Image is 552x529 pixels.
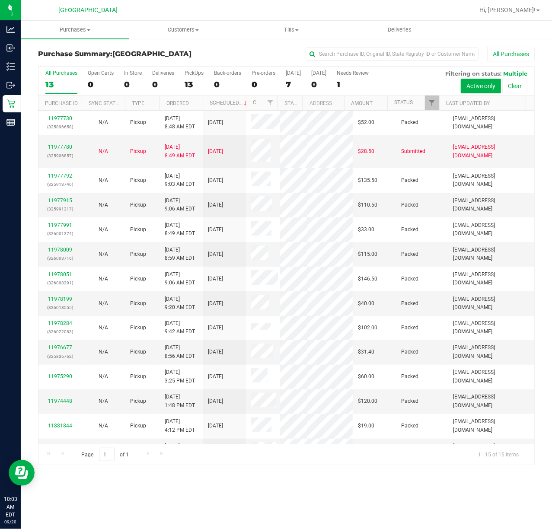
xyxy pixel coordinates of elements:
span: Not Applicable [99,398,108,404]
span: Not Applicable [99,349,108,355]
p: 10:03 AM EDT [4,495,17,519]
h3: Purchase Summary: [38,50,204,58]
span: [EMAIL_ADDRESS][DOMAIN_NAME] [453,271,529,287]
a: 11977780 [48,144,72,150]
button: Clear [502,79,527,93]
button: N/A [99,397,108,405]
button: N/A [99,373,108,381]
iframe: Resource center [9,460,35,486]
div: Needs Review [337,70,369,76]
button: N/A [99,118,108,127]
span: [DATE] 8:59 AM EDT [165,246,195,262]
div: Pre-orders [252,70,275,76]
span: Not Applicable [99,202,108,208]
span: $102.00 [358,324,377,332]
span: $135.50 [358,176,377,185]
a: 11977991 [48,222,72,228]
button: N/A [99,348,108,356]
span: $33.00 [358,226,374,234]
p: (325913746) [44,180,77,188]
span: Page of 1 [74,448,136,461]
span: [DATE] 1:53 PM EDT [165,442,195,459]
span: [EMAIL_ADDRESS][DOMAIN_NAME] [453,319,529,336]
a: Type [132,100,144,106]
span: [GEOGRAPHIC_DATA] [59,6,118,14]
button: All Purchases [487,47,535,61]
div: Deliveries [152,70,174,76]
span: [EMAIL_ADDRESS][DOMAIN_NAME] [453,417,529,434]
span: Not Applicable [99,119,108,125]
p: (326001374) [44,229,77,238]
span: [EMAIL_ADDRESS][DOMAIN_NAME] [453,368,529,385]
a: Filter [263,96,277,110]
a: Status [394,99,413,105]
button: N/A [99,250,108,258]
div: All Purchases [45,70,77,76]
a: Purchase ID [45,100,78,106]
p: (326008391) [44,279,77,287]
span: Pickup [130,226,146,234]
span: Pickup [130,300,146,308]
span: [EMAIL_ADDRESS][DOMAIN_NAME] [453,143,529,159]
button: N/A [99,226,108,234]
span: Packed [401,348,418,356]
a: Scheduled [210,100,249,106]
span: Pickup [130,348,146,356]
div: 13 [45,80,77,89]
span: Packed [401,422,418,430]
button: N/A [99,176,108,185]
span: [EMAIL_ADDRESS][DOMAIN_NAME] [453,172,529,188]
span: Deliveries [376,26,423,34]
span: $120.00 [358,397,377,405]
span: Tills [238,26,345,34]
a: 11881844 [48,423,72,429]
button: N/A [99,201,108,209]
span: [DATE] [208,324,223,332]
input: Search Purchase ID, Original ID, State Registry ID or Customer Name... [306,48,479,61]
a: Filter [425,96,439,110]
span: $110.50 [358,201,377,209]
span: [DATE] [208,373,223,381]
a: Customers [129,21,237,39]
span: Pickup [130,373,146,381]
span: [DATE] 9:42 AM EDT [165,319,195,336]
span: [EMAIL_ADDRESS][DOMAIN_NAME] [453,221,529,238]
div: In Store [124,70,142,76]
span: Pickup [130,176,146,185]
span: Packed [401,275,418,283]
span: $40.00 [358,300,374,308]
span: Not Applicable [99,251,108,257]
span: Submitted [401,147,425,156]
span: [DATE] [208,201,223,209]
span: [DATE] 8:49 AM EDT [165,221,195,238]
div: 0 [152,80,174,89]
div: 0 [214,80,241,89]
span: [DATE] [208,250,223,258]
p: (326018555) [44,303,77,312]
div: 0 [252,80,275,89]
span: [DATE] [208,397,223,405]
span: Pickup [130,147,146,156]
span: Not Applicable [99,373,108,379]
a: 11976677 [48,344,72,351]
span: Packed [401,397,418,405]
a: 11977915 [48,198,72,204]
span: [DATE] 9:03 AM EDT [165,172,195,188]
div: 0 [124,80,142,89]
span: $19.00 [358,422,374,430]
span: Not Applicable [99,423,108,429]
span: [DATE] [208,226,223,234]
span: Pickup [130,118,146,127]
inline-svg: Inbound [6,44,15,52]
a: 11978009 [48,247,72,253]
button: N/A [99,422,108,430]
span: [DATE] [208,348,223,356]
div: [DATE] [286,70,301,76]
span: $146.50 [358,275,377,283]
span: Pickup [130,397,146,405]
span: Pickup [130,422,146,430]
span: Packed [401,176,418,185]
span: $31.40 [358,348,374,356]
span: [DATE] 8:56 AM EDT [165,344,195,360]
inline-svg: Outbound [6,81,15,89]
